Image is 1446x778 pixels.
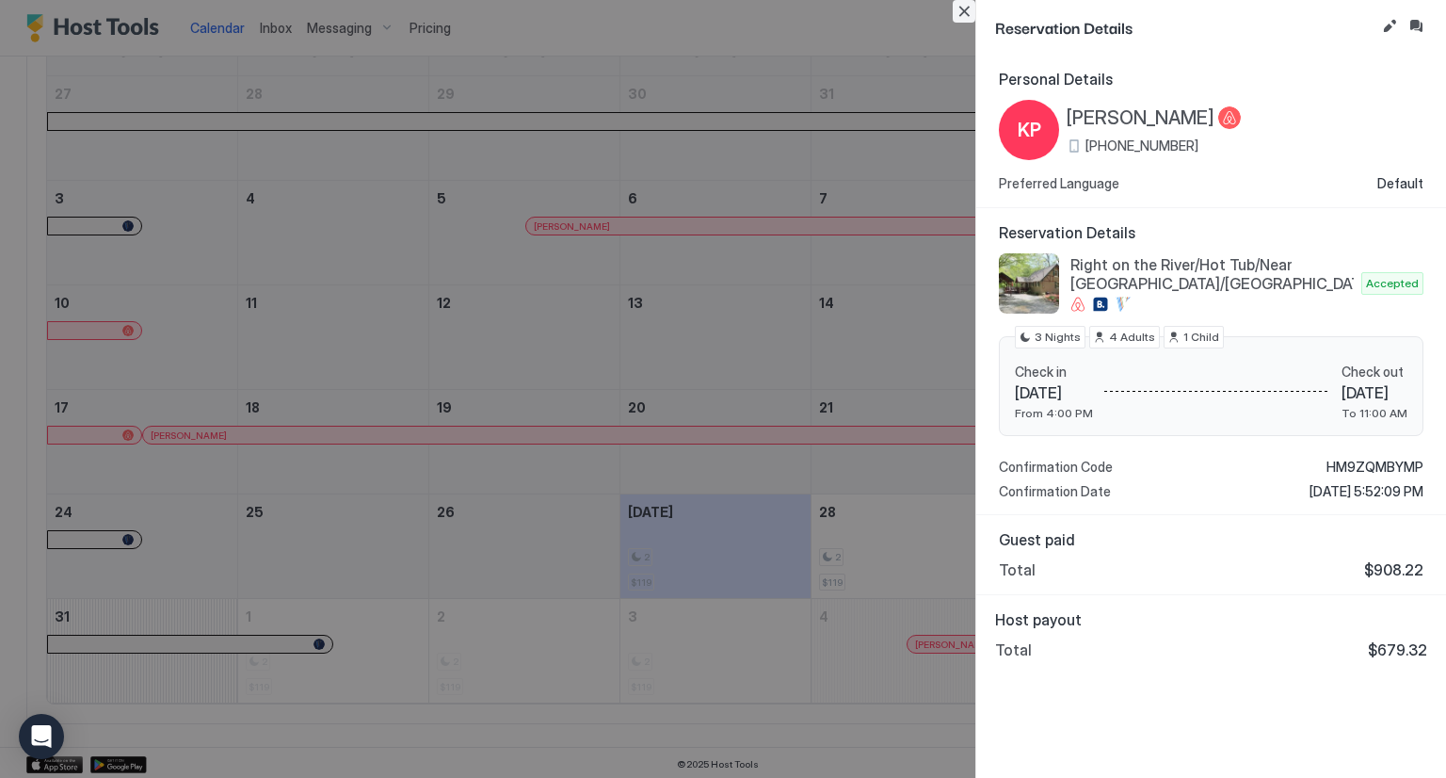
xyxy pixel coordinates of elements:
button: Inbox [1405,15,1427,38]
span: Total [999,560,1036,579]
span: Check in [1015,364,1093,381]
span: $679.32 [1368,640,1427,659]
div: Open Intercom Messenger [19,714,64,759]
span: Confirmation Date [999,483,1111,500]
span: [DATE] [1342,383,1407,402]
span: Total [995,640,1032,659]
span: Reservation Details [995,15,1374,39]
div: listing image [999,253,1059,314]
span: [PERSON_NAME] [1067,106,1214,130]
span: Check out [1342,364,1407,381]
span: 1 Child [1183,329,1219,346]
span: Right on the River/Hot Tub/Near [GEOGRAPHIC_DATA]/[GEOGRAPHIC_DATA] [1070,255,1354,293]
span: Guest paid [999,530,1423,549]
span: Reservation Details [999,223,1423,242]
span: $908.22 [1364,560,1423,579]
span: Preferred Language [999,175,1119,192]
span: Host payout [995,610,1427,629]
span: From 4:00 PM [1015,406,1093,420]
button: Edit reservation [1378,15,1401,38]
span: Personal Details [999,70,1423,89]
span: 4 Adults [1109,329,1155,346]
span: HM9ZQMBYMP [1326,459,1423,476]
span: [DATE] 5:52:09 PM [1309,483,1423,500]
span: Confirmation Code [999,459,1113,476]
span: [PHONE_NUMBER] [1085,138,1198,154]
span: 3 Nights [1035,329,1081,346]
span: To 11:00 AM [1342,406,1407,420]
span: Default [1377,175,1423,192]
span: Accepted [1366,275,1419,292]
span: [DATE] [1015,383,1093,402]
span: KP [1018,116,1041,144]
